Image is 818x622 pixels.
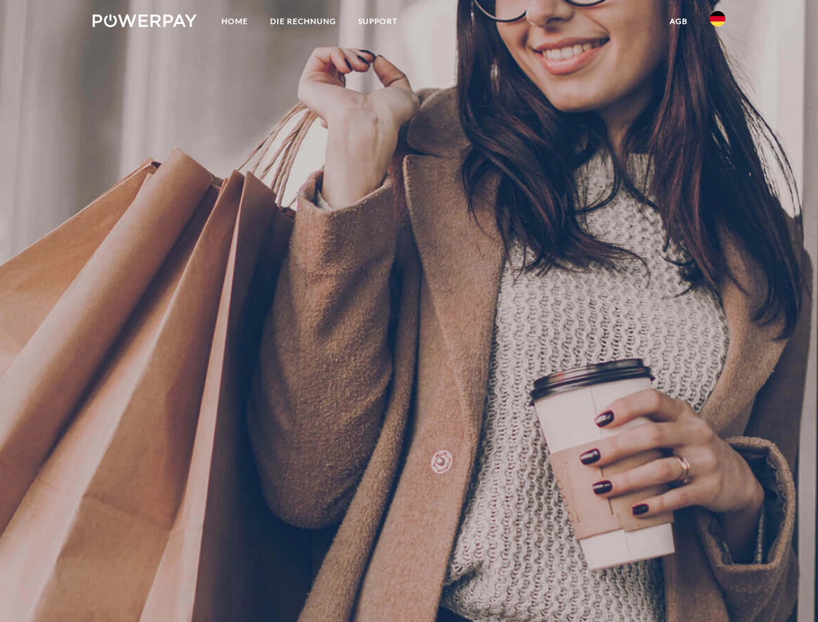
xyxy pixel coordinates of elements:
[710,11,725,27] img: de
[659,10,699,33] a: agb
[93,14,197,27] img: logo-powerpay-white.svg
[259,10,347,33] a: DIE RECHNUNG
[347,10,409,33] a: SUPPORT
[210,10,259,33] a: Home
